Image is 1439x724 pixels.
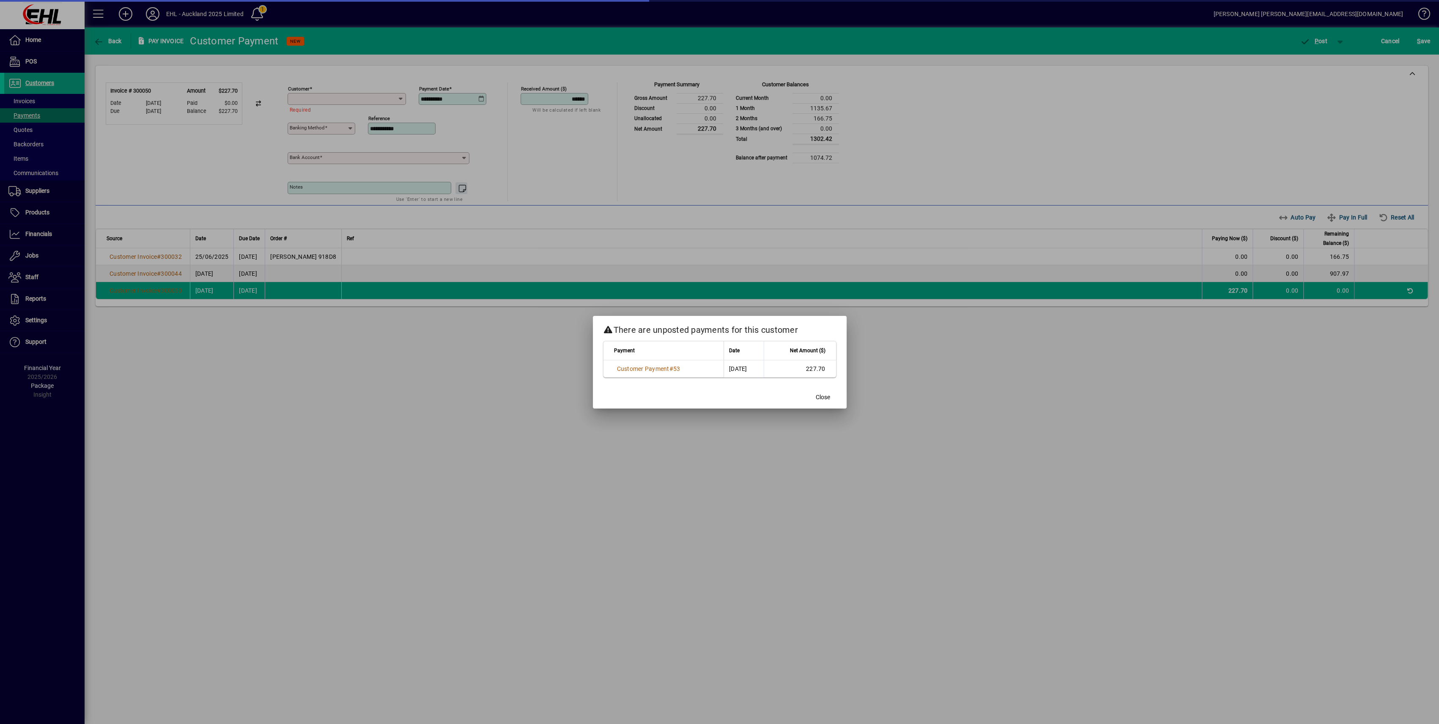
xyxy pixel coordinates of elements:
[816,393,830,402] span: Close
[617,365,669,372] span: Customer Payment
[764,360,836,377] td: 227.70
[790,346,825,355] span: Net Amount ($)
[614,346,635,355] span: Payment
[673,365,680,372] span: 53
[809,390,836,405] button: Close
[593,316,847,340] h2: There are unposted payments for this customer
[729,346,740,355] span: Date
[614,364,683,373] a: Customer Payment#53
[724,360,764,377] td: [DATE]
[669,365,673,372] span: #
